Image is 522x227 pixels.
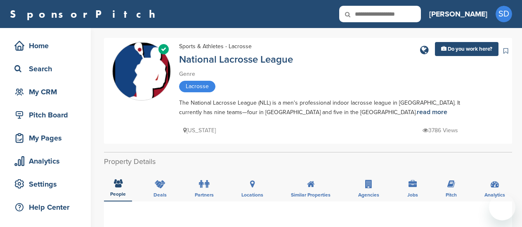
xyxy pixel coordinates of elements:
div: Search [12,61,83,76]
div: The National Lacrosse League (NLL) is a men's professional indoor lacrosse league in [GEOGRAPHIC_... [179,98,468,117]
h2: Property Details [104,156,512,167]
a: Search [8,59,83,78]
span: Analytics [484,192,505,197]
span: Do you work here? [448,46,492,52]
img: Sponsorpitch & National Lacrosse League [113,42,170,145]
a: My CRM [8,82,83,101]
a: Home [8,36,83,55]
a: Pitch Board [8,105,83,124]
iframe: Button to launch messaging window [489,194,515,220]
h3: [PERSON_NAME] [429,8,487,20]
div: Pitch Board [12,108,83,122]
span: Locations [241,192,263,197]
a: My Pages [8,129,83,147]
div: Home [12,38,83,53]
span: Pitch [446,192,457,197]
div: Settings [12,177,83,192]
a: Do you work here? [435,42,498,56]
a: SponsorPitch [10,9,161,19]
div: My CRM [12,84,83,99]
p: [US_STATE] [183,125,216,136]
span: Agencies [358,192,379,197]
span: Jobs [407,192,418,197]
div: Genre [179,70,468,79]
a: Help Center [8,198,83,217]
span: Partners [195,192,214,197]
div: Sports & Athletes - Lacrosse [179,42,252,51]
span: Deals [154,192,167,197]
span: People [110,192,126,197]
span: SD [496,6,512,22]
p: 3786 Views [423,125,458,136]
a: [PERSON_NAME] [429,5,487,23]
a: Settings [8,175,83,194]
a: Analytics [8,152,83,171]
span: Similar Properties [291,192,331,197]
div: Help Center [12,200,83,215]
span: Lacrosse [179,81,215,92]
a: National Lacrosse League [179,54,293,66]
div: My Pages [12,131,83,145]
a: read more [417,108,447,116]
div: Analytics [12,154,83,168]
